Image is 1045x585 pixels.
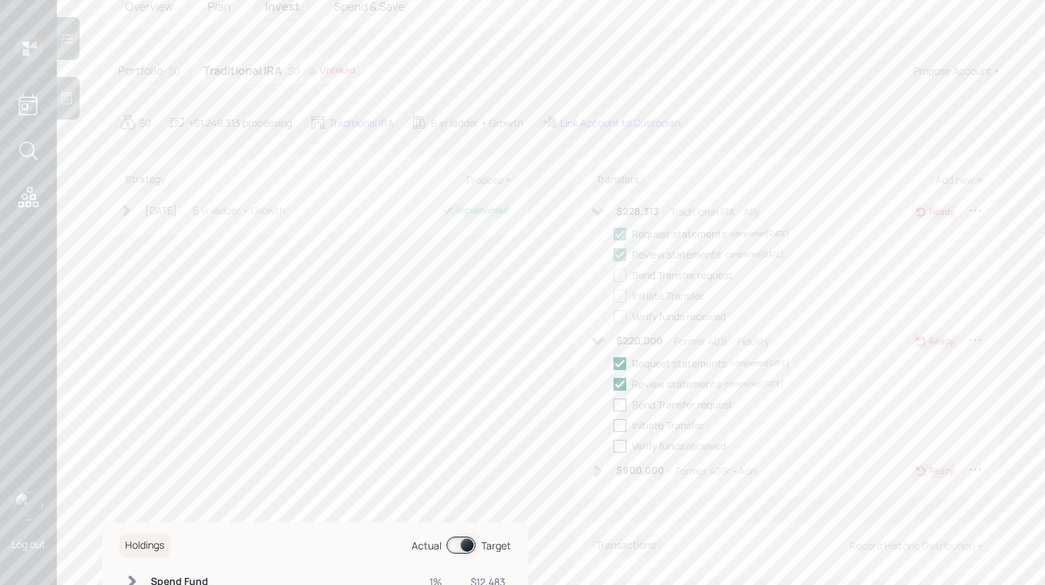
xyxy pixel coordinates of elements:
[670,204,759,219] div: Traditional IRA - Ally
[412,538,441,553] div: Actual
[632,268,733,283] div: Send Transfer request
[466,173,511,186] div: Propose +
[288,63,360,78] div: $0
[632,288,704,303] div: Initiate Transfer
[119,168,171,191] h6: Strategy
[309,65,355,77] div: Unlinked
[632,376,721,391] div: Review statements
[675,463,756,478] div: Former 401k - Aon
[929,206,954,218] div: Ready
[929,465,954,478] div: Ready
[591,534,661,557] h6: Transactions
[929,335,954,348] div: Ready
[188,115,292,130] div: +$1,248,313 processing
[913,63,1000,78] div: Propose Account +
[168,63,181,78] div: $0
[616,465,664,477] h6: $800,000
[118,64,163,78] h5: Portfolio
[560,115,680,130] div: Link Account to Custodian
[203,64,282,78] h5: Traditional IRA
[850,539,982,552] div: Record Historic Distribution +
[632,226,727,241] div: Request statements
[14,492,43,520] img: retirable_logo.png
[119,534,170,557] h6: Holdings
[11,537,45,551] div: Log out
[329,115,394,130] div: Traditional IRA
[145,203,177,218] div: [DATE]
[731,358,789,369] div: completed [DATE]
[591,168,645,191] h6: Transfers
[936,173,982,186] div: Add new +
[632,356,727,371] div: Request statements
[616,335,663,347] h6: $220,000
[632,418,704,433] div: Initiate Transfer
[193,203,285,218] div: 6 yr ladder • Growth
[632,247,721,262] div: Review statements
[481,538,511,553] div: Target
[139,115,151,130] div: $0
[731,228,789,239] div: completed [DATE]
[725,249,783,260] div: completed [DATE]
[632,438,726,453] div: Verify funds received
[674,334,769,349] div: Former 401k - Fidelity
[632,397,733,412] div: Send Transfer request
[632,309,726,324] div: Verify funds received
[431,115,523,130] div: 6 yr ladder • Growth
[456,204,508,217] div: Implemented
[725,379,783,389] div: completed [DATE]
[616,206,659,218] h6: $228,313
